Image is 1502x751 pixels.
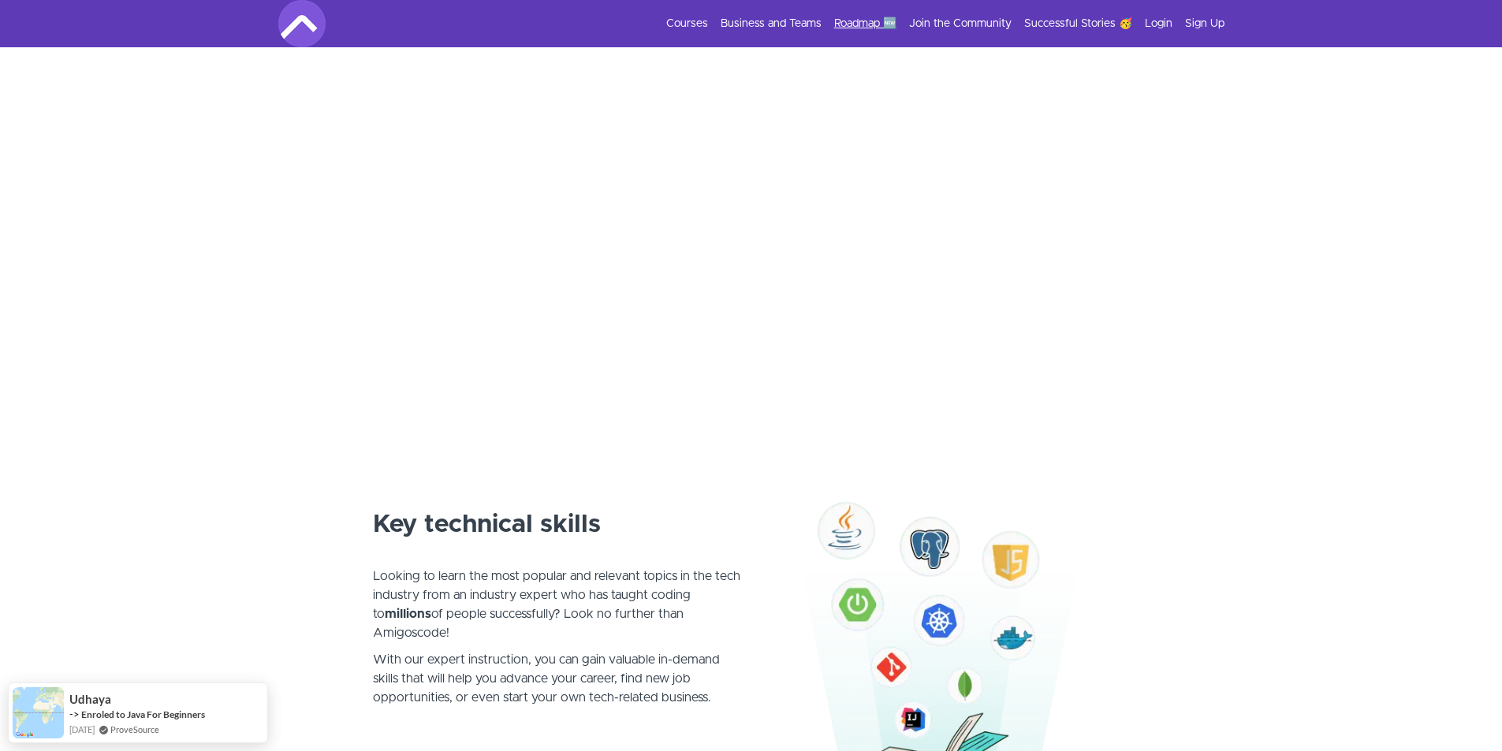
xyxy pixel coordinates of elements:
[13,687,64,738] img: provesource social proof notification image
[110,723,159,736] a: ProveSource
[69,693,111,706] span: Udhaya
[373,650,742,726] p: With our expert instruction, you can gain valuable in-demand skills that will help you advance yo...
[1145,16,1172,32] a: Login
[69,708,80,720] span: ->
[1185,16,1224,32] a: Sign Up
[1024,16,1132,32] a: Successful Stories 🥳
[385,608,431,620] strong: millions
[834,16,896,32] a: Roadmap 🆕
[373,512,601,537] strong: Key technical skills
[373,548,742,642] p: Looking to learn the most popular and relevant topics in the tech industry from an industry exper...
[666,16,708,32] a: Courses
[909,16,1012,32] a: Join the Community
[81,708,205,720] a: Enroled to Java For Beginners
[69,723,95,736] span: [DATE]
[721,16,822,32] a: Business and Teams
